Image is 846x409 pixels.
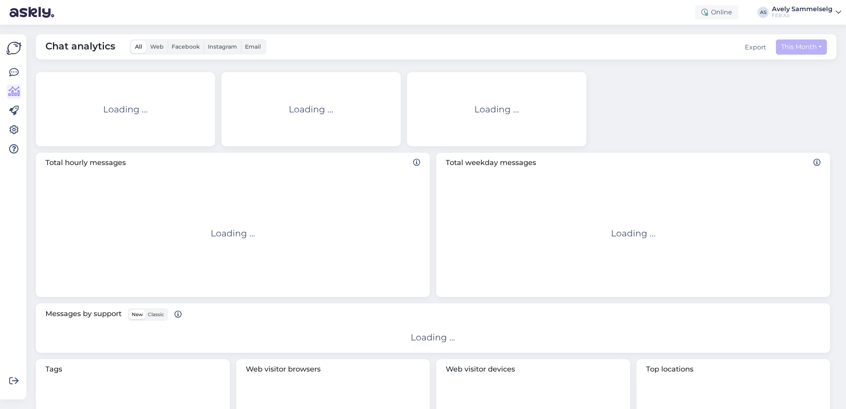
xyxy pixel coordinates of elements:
[646,364,821,375] span: Top locations
[776,39,827,55] button: This Month
[246,364,421,375] span: Web visitor browsers
[245,43,261,50] span: Email
[772,6,841,19] a: Avely SammelselgFEB AS
[474,103,519,116] div: Loading ...
[446,157,821,168] span: Total weekday messages
[611,227,656,240] div: Loading ...
[446,364,621,375] span: Web visitor devices
[150,43,164,50] span: Web
[772,12,832,19] div: FEB AS
[172,43,200,50] span: Facebook
[103,103,148,116] div: Loading ...
[211,227,255,240] div: Loading ...
[745,43,766,52] button: Export
[289,103,333,116] div: Loading ...
[132,311,143,317] span: New
[411,331,455,344] div: Loading ...
[758,7,769,18] div: AS
[45,364,220,375] span: Tags
[45,157,420,168] span: Total hourly messages
[45,39,115,55] span: Chat analytics
[6,41,22,56] img: Askly Logo
[135,43,142,50] span: All
[772,6,832,12] div: Avely Sammelselg
[45,308,182,321] span: Messages by support
[695,5,738,20] div: Online
[208,43,237,50] span: Instagram
[148,311,164,317] span: Classic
